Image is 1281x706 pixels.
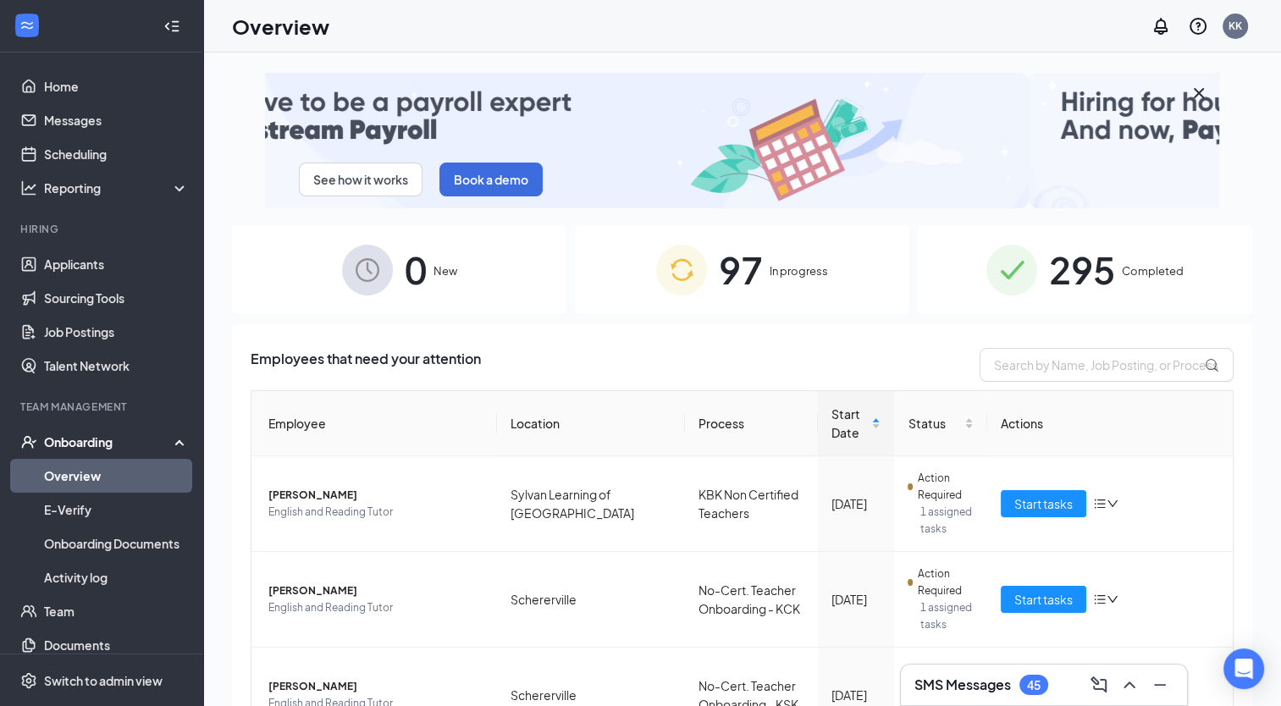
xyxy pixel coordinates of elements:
[1089,675,1109,695] svg: ComposeMessage
[1014,590,1073,609] span: Start tasks
[439,163,543,196] button: Book a demo
[719,240,763,299] span: 97
[1150,675,1170,695] svg: Minimize
[44,349,189,383] a: Talent Network
[685,552,817,648] td: No-Cert. Teacher Onboarding - KCK
[44,69,189,103] a: Home
[918,470,974,504] span: Action Required
[1119,675,1140,695] svg: ChevronUp
[1027,678,1041,692] div: 45
[268,504,483,521] span: English and Reading Tutor
[1014,494,1073,513] span: Start tasks
[1001,586,1086,613] button: Start tasks
[44,137,189,171] a: Scheduling
[497,552,686,648] td: Schererville
[831,686,881,704] div: [DATE]
[44,594,189,628] a: Team
[987,391,1233,456] th: Actions
[497,456,686,552] td: Sylvan Learning of [GEOGRAPHIC_DATA]
[268,487,483,504] span: [PERSON_NAME]
[1107,593,1118,605] span: down
[919,599,974,633] span: 1 assigned tasks
[918,565,974,599] span: Action Required
[433,262,457,279] span: New
[44,179,190,196] div: Reporting
[914,676,1011,694] h3: SMS Messages
[251,391,497,456] th: Employee
[1093,593,1107,606] span: bars
[1151,16,1171,36] svg: Notifications
[1085,671,1113,698] button: ComposeMessage
[44,459,189,493] a: Overview
[1146,671,1173,698] button: Minimize
[1116,671,1143,698] button: ChevronUp
[44,527,189,560] a: Onboarding Documents
[831,590,881,609] div: [DATE]
[265,73,1219,208] img: payroll-small.gif
[919,504,974,538] span: 1 assigned tasks
[831,405,869,442] span: Start Date
[1001,490,1086,517] button: Start tasks
[44,493,189,527] a: E-Verify
[980,348,1234,382] input: Search by Name, Job Posting, or Process
[685,391,817,456] th: Process
[685,456,817,552] td: KBK Non Certified Teachers
[299,163,422,196] button: See how it works
[1107,498,1118,510] span: down
[44,247,189,281] a: Applicants
[44,315,189,349] a: Job Postings
[770,262,828,279] span: In progress
[163,18,180,35] svg: Collapse
[1189,83,1209,103] svg: Cross
[44,433,174,450] div: Onboarding
[1049,240,1115,299] span: 295
[908,414,961,433] span: Status
[20,433,37,450] svg: UserCheck
[251,348,481,382] span: Employees that need your attention
[44,103,189,137] a: Messages
[20,179,37,196] svg: Analysis
[1188,16,1208,36] svg: QuestionInfo
[20,672,37,689] svg: Settings
[44,672,163,689] div: Switch to admin view
[268,582,483,599] span: [PERSON_NAME]
[232,12,329,41] h1: Overview
[1229,19,1242,33] div: KK
[268,678,483,695] span: [PERSON_NAME]
[20,222,185,236] div: Hiring
[19,17,36,34] svg: WorkstreamLogo
[831,494,881,513] div: [DATE]
[44,628,189,662] a: Documents
[405,240,427,299] span: 0
[44,281,189,315] a: Sourcing Tools
[497,391,686,456] th: Location
[1093,497,1107,510] span: bars
[1122,262,1184,279] span: Completed
[918,661,974,695] span: Action Required
[268,599,483,616] span: English and Reading Tutor
[894,391,987,456] th: Status
[44,560,189,594] a: Activity log
[20,400,185,414] div: Team Management
[1223,648,1264,689] div: Open Intercom Messenger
